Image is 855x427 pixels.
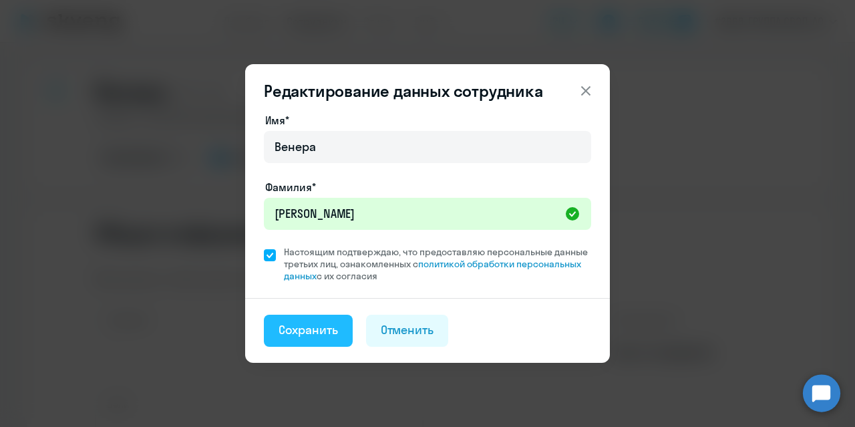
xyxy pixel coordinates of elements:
div: Отменить [381,321,434,339]
a: политикой обработки персональных данных [284,258,581,282]
button: Сохранить [264,315,353,347]
label: Фамилия* [265,179,316,195]
button: Отменить [366,315,449,347]
header: Редактирование данных сотрудника [245,80,610,102]
span: Настоящим подтверждаю, что предоставляю персональные данные третьих лиц, ознакомленных с с их сог... [284,246,591,282]
div: Сохранить [279,321,338,339]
